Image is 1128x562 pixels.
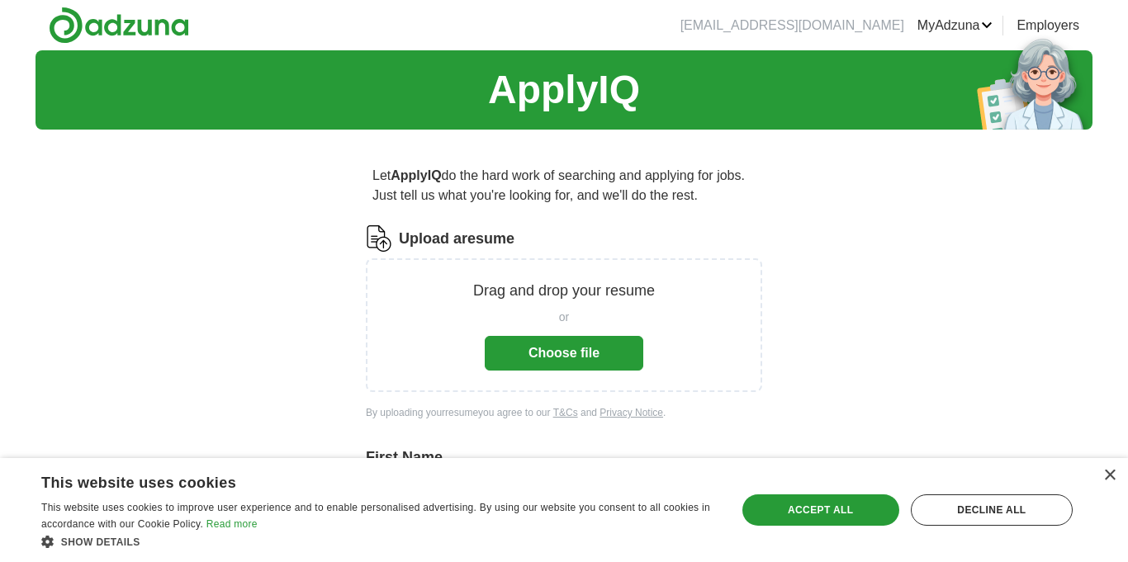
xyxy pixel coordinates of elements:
[680,16,904,35] li: [EMAIL_ADDRESS][DOMAIN_NAME]
[41,533,715,550] div: Show details
[911,494,1073,526] div: Decline all
[600,407,663,418] a: Privacy Notice
[742,494,899,526] div: Accept all
[366,225,392,252] img: CV Icon
[559,309,569,326] span: or
[61,536,140,548] span: Show details
[1017,16,1079,35] a: Employers
[1103,470,1116,482] div: Close
[917,16,993,35] a: MyAdzuna
[488,60,640,120] h1: ApplyIQ
[366,446,762,469] label: First Name
[391,168,441,182] strong: ApplyIQ
[553,407,578,418] a: T&Cs
[366,405,762,420] div: By uploading your resume you agree to our and .
[485,336,643,371] button: Choose file
[206,518,258,530] a: Read more, opens a new window
[41,502,710,530] span: This website uses cookies to improve user experience and to enable personalised advertising. By u...
[41,468,674,493] div: This website uses cookies
[473,280,655,302] p: Drag and drop your resume
[49,7,189,44] img: Adzuna logo
[399,228,514,250] label: Upload a resume
[366,159,762,212] p: Let do the hard work of searching and applying for jobs. Just tell us what you're looking for, an...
